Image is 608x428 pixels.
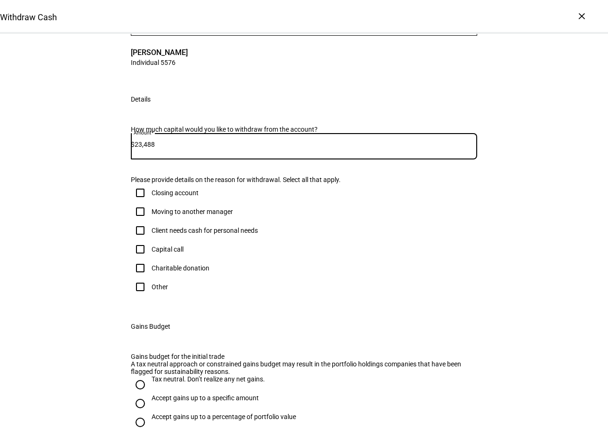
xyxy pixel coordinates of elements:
[152,227,258,234] div: Client needs cash for personal needs
[131,141,135,148] span: $
[131,58,188,67] span: Individual 5576
[152,375,265,383] div: Tax neutral. Don’t realize any net gains.
[134,130,153,135] mat-label: Amount*
[152,413,296,420] div: Accept gains up to a percentage of portfolio value
[131,323,170,330] div: Gains Budget
[152,394,259,402] div: Accept gains up to a specific amount
[131,353,477,360] div: Gains budget for the initial trade
[574,8,589,24] div: ×
[152,246,184,253] div: Capital call
[131,126,477,133] div: How much capital would you like to withdraw from the account?
[152,189,199,197] div: Closing account
[152,264,209,272] div: Charitable donation
[131,360,477,375] div: A tax neutral approach or constrained gains budget may result in the portfolio holdings companies...
[152,283,168,291] div: Other
[152,208,233,215] div: Moving to another manager
[131,47,188,58] span: [PERSON_NAME]
[131,95,151,103] div: Details
[131,176,477,183] div: Please provide details on the reason for withdrawal. Select all that apply.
